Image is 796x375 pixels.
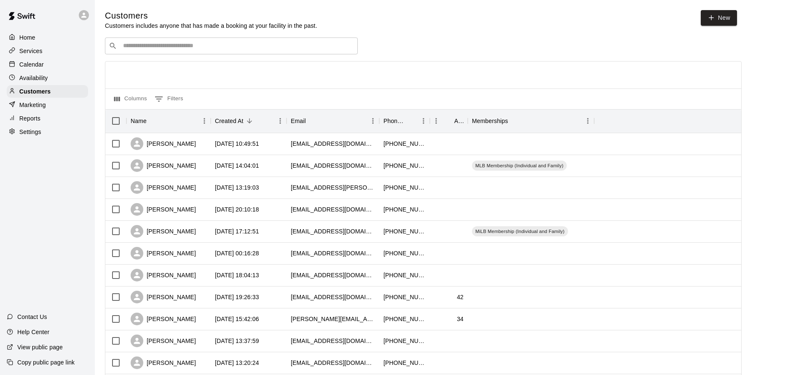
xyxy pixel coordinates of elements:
div: [PERSON_NAME] [131,335,196,347]
p: Reports [19,114,40,123]
div: d_amor16@hotmail.com [291,359,375,367]
div: +18083419009 [383,249,426,257]
div: 2025-08-08 19:26:33 [215,293,259,301]
div: +16072236072 [383,359,426,367]
button: Select columns [112,92,149,106]
button: Sort [147,115,158,127]
div: [PERSON_NAME] [131,269,196,281]
button: Menu [417,115,430,127]
button: Menu [430,115,442,127]
div: +13602026637 [383,161,426,170]
p: Calendar [19,60,44,69]
button: Sort [244,115,255,127]
div: Name [131,109,147,133]
div: 2025-08-08 15:42:06 [215,315,259,323]
div: theodorekim@outlook.com [291,161,375,170]
a: Availability [7,72,88,84]
p: Customers includes anyone that has made a booking at your facility in the past. [105,21,317,30]
div: Created At [215,109,244,133]
div: fr8trash@gmail.com [291,337,375,345]
span: MiLB Membership (Individual and Family) [472,228,568,235]
div: [PERSON_NAME] [131,247,196,260]
div: Created At [211,109,287,133]
div: [PERSON_NAME] [131,313,196,325]
div: 34 [457,315,464,323]
div: [PERSON_NAME] [131,203,196,216]
div: +19072506633 [383,139,426,148]
a: Calendar [7,58,88,71]
div: +19072525369 [383,227,426,236]
div: MiLB Membership (Individual and Family) [472,226,568,236]
div: [PERSON_NAME] [131,291,196,303]
div: +19077999182 [383,271,426,279]
h5: Customers [105,10,317,21]
button: Sort [306,115,318,127]
div: +19078543900 [383,293,426,301]
a: Customers [7,85,88,98]
div: Email [287,109,379,133]
p: Settings [19,128,41,136]
div: Memberships [468,109,594,133]
span: MLB Membership (Individual and Family) [472,162,567,169]
button: Menu [367,115,379,127]
div: mjpatt75@gmail.com [291,139,375,148]
button: Sort [508,115,520,127]
a: Settings [7,126,88,138]
p: Marketing [19,101,46,109]
div: [PERSON_NAME] [131,225,196,238]
div: longkj1982@gmail.com [291,293,375,301]
p: Contact Us [17,313,47,321]
p: Copy public page link [17,358,75,367]
div: karynnunezmd@gmail.com [291,205,375,214]
div: [PERSON_NAME] [131,356,196,369]
div: michaelm.boudreau@gmail.com [291,183,375,192]
div: justin.pruitt1009@gmail.com [291,315,375,323]
div: 2025-08-09 18:04:13 [215,271,259,279]
div: Name [126,109,211,133]
a: Reports [7,112,88,125]
div: MLB Membership (Individual and Family) [472,161,567,171]
div: +19073608324 [383,183,426,192]
div: Age [430,109,468,133]
div: 42 [457,293,464,301]
a: Services [7,45,88,57]
div: Memberships [472,109,508,133]
div: 2025-08-13 13:19:03 [215,183,259,192]
p: Help Center [17,328,49,336]
div: +19127042062 [383,315,426,323]
div: jaraddf@gmail.com [291,271,375,279]
div: Email [291,109,306,133]
div: 2025-08-08 13:20:24 [215,359,259,367]
div: Home [7,31,88,44]
p: Home [19,33,35,42]
div: +15058035083 [383,205,426,214]
div: 2025-08-12 17:12:51 [215,227,259,236]
div: Phone Number [379,109,430,133]
div: Search customers by name or email [105,37,358,54]
div: +19073309688 [383,337,426,345]
button: Menu [274,115,287,127]
button: Sort [405,115,417,127]
a: Marketing [7,99,88,111]
p: Availability [19,74,48,82]
div: [PERSON_NAME] [131,137,196,150]
button: Menu [582,115,594,127]
p: Services [19,47,43,55]
div: 2025-08-13 14:04:01 [215,161,259,170]
div: 2025-08-12 20:10:18 [215,205,259,214]
div: Phone Number [383,109,405,133]
div: 2025-08-08 13:37:59 [215,337,259,345]
button: Menu [198,115,211,127]
div: 2025-08-12 00:16:28 [215,249,259,257]
div: kbsalle@gmail.com [291,249,375,257]
div: 2025-08-14 10:49:51 [215,139,259,148]
button: Sort [442,115,454,127]
p: Customers [19,87,51,96]
p: View public page [17,343,63,351]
